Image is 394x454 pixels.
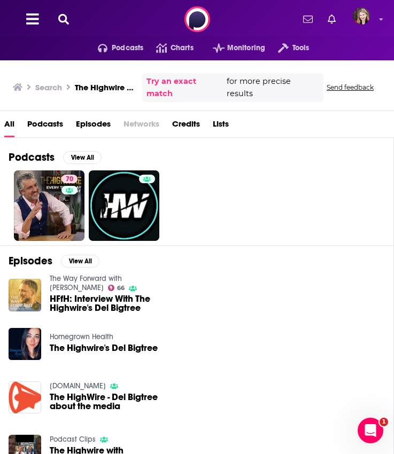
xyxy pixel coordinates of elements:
[9,151,55,164] h2: Podcasts
[9,151,102,164] a: PodcastsView All
[380,418,388,426] span: 1
[50,381,106,390] a: Gegenstimme.tv
[292,41,310,56] span: Tools
[146,75,225,100] a: Try an exact match
[323,10,340,28] a: Show notifications dropdown
[227,41,265,56] span: Monitoring
[358,418,383,443] iframe: Intercom live chat
[213,115,229,137] a: Lists
[353,7,376,31] a: Logged in as galaxygirl
[123,115,159,137] span: Networks
[143,40,193,57] a: Charts
[14,170,84,241] a: 70
[265,40,309,57] button: open menu
[353,7,370,25] span: Logged in as galaxygirl
[108,285,125,291] a: 66
[171,41,194,56] span: Charts
[27,115,63,137] a: Podcasts
[227,75,319,100] span: for more precise results
[63,151,102,164] button: View All
[9,254,99,268] a: EpisodesView All
[9,328,41,361] img: The Highwire's Del Bigtree
[50,435,96,444] a: Podcast Clips
[50,343,158,353] a: The Highwire's Del Bigtree
[50,274,122,292] a: The Way Forward with Alec Zeck
[50,332,113,341] a: Homegrown Health
[117,286,125,291] span: 66
[50,294,172,312] a: HFfH: Interview With The Highwire's Del Bigtree
[299,10,317,28] a: Show notifications dropdown
[9,381,41,414] img: The HighWire - Del Bigtree about the media
[323,83,377,92] button: Send feedback
[61,255,99,268] button: View All
[112,41,143,56] span: Podcasts
[200,40,265,57] button: open menu
[184,6,210,32] img: Podchaser - Follow, Share and Rate Podcasts
[353,7,370,25] img: User Profile
[76,115,111,137] a: Episodes
[50,393,172,411] a: The HighWire - Del Bigtree about the media
[9,279,41,311] img: HFfH: Interview With The Highwire's Del Bigtree
[172,115,200,137] a: Credits
[66,174,73,185] span: 70
[4,115,14,137] a: All
[85,40,144,57] button: open menu
[35,82,62,92] h3: Search
[9,254,52,268] h2: Episodes
[61,175,78,183] a: 70
[75,82,138,92] h3: The Highwire with [PERSON_NAME]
